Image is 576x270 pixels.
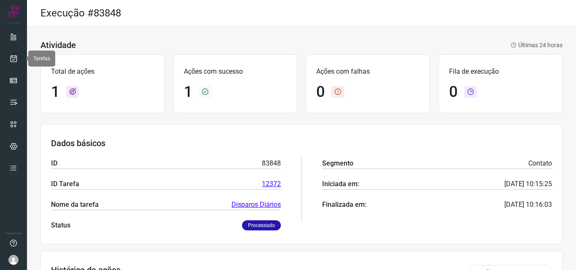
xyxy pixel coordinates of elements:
[51,83,59,101] h1: 1
[322,179,359,189] p: Iniciada em:
[242,220,281,230] p: Processado
[51,158,57,168] p: ID
[51,200,99,210] p: Nome da tarefa
[316,67,419,77] p: Ações com falhas
[262,179,281,189] a: 12372
[51,179,79,189] p: ID Tarefa
[40,7,121,19] h2: Execução #83848
[511,41,563,50] p: Últimas 24 horas
[504,200,552,210] p: [DATE] 10:16:03
[262,158,281,168] p: 83848
[7,5,20,18] img: Logo
[322,158,353,168] p: Segmento
[33,56,50,61] span: Tarefas
[504,179,552,189] p: [DATE] 10:15:25
[316,83,325,101] h1: 0
[449,67,552,77] p: Fila de execução
[184,67,287,77] p: Ações com sucesso
[528,158,552,168] p: Contato
[51,138,552,148] h3: Dados básicos
[51,220,70,230] p: Status
[184,83,192,101] h1: 1
[322,200,366,210] p: Finalizada em:
[51,67,154,77] p: Total de ações
[40,40,76,50] h3: Atividade
[8,255,19,265] img: avatar-user-boy.jpg
[449,83,458,101] h1: 0
[231,200,281,210] a: Disparos Diários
